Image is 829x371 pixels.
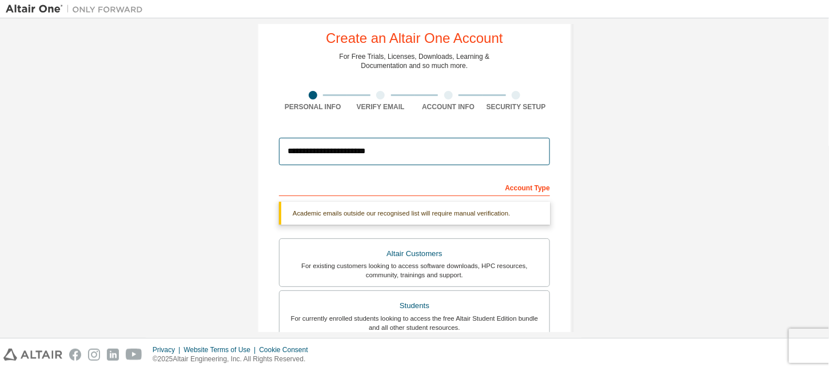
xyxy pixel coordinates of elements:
[347,102,415,111] div: Verify Email
[414,102,483,111] div: Account Info
[88,349,100,361] img: instagram.svg
[153,354,315,364] p: © 2025 Altair Engineering, Inc. All Rights Reserved.
[3,349,62,361] img: altair_logo.svg
[126,349,142,361] img: youtube.svg
[69,349,81,361] img: facebook.svg
[340,52,490,70] div: For Free Trials, Licenses, Downloads, Learning & Documentation and so much more.
[286,314,543,332] div: For currently enrolled students looking to access the free Altair Student Edition bundle and all ...
[259,345,314,354] div: Cookie Consent
[483,102,551,111] div: Security Setup
[153,345,184,354] div: Privacy
[279,102,347,111] div: Personal Info
[107,349,119,361] img: linkedin.svg
[6,3,149,15] img: Altair One
[286,298,543,314] div: Students
[184,345,259,354] div: Website Terms of Use
[279,202,550,225] div: Academic emails outside our recognised list will require manual verification.
[286,246,543,262] div: Altair Customers
[326,31,503,45] div: Create an Altair One Account
[279,178,550,196] div: Account Type
[286,261,543,280] div: For existing customers looking to access software downloads, HPC resources, community, trainings ...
